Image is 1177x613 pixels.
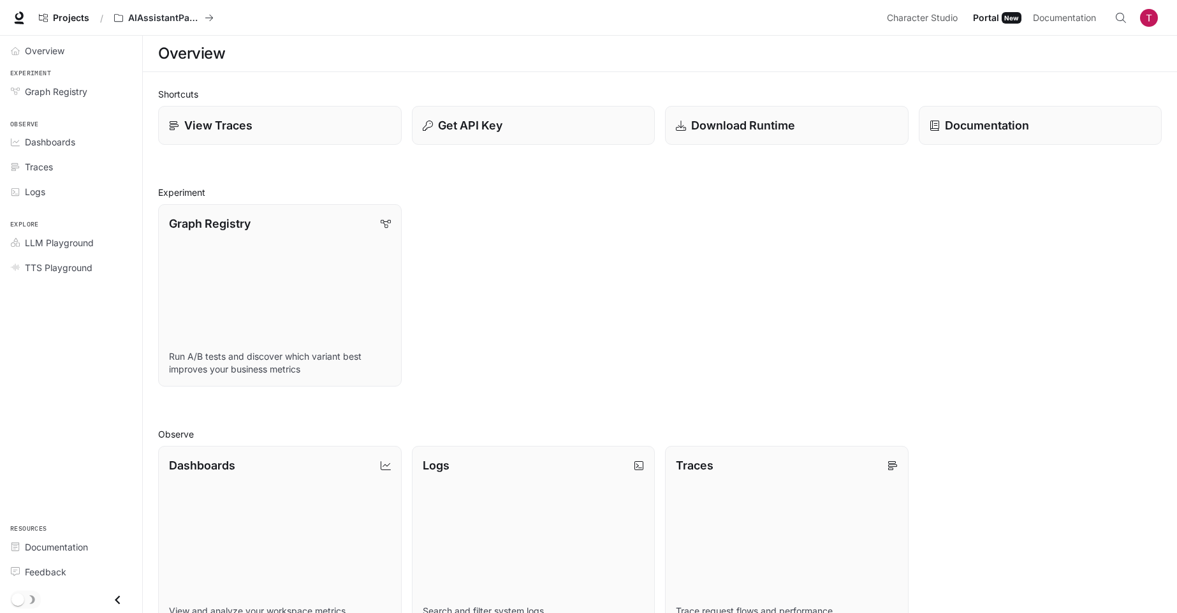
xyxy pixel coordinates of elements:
[5,256,137,279] a: TTS Playground
[158,41,225,66] h1: Overview
[103,587,132,613] button: Close drawer
[128,13,200,24] p: AIAssistantPackage_LRL
[25,160,53,174] span: Traces
[5,561,137,583] a: Feedback
[5,156,137,178] a: Traces
[919,106,1162,145] a: Documentation
[412,106,655,145] button: Get API Key
[25,261,92,274] span: TTS Playground
[887,10,958,26] span: Character Studio
[169,350,391,376] p: Run A/B tests and discover which variant best improves your business metrics
[5,232,137,254] a: LLM Playground
[5,131,137,153] a: Dashboards
[5,536,137,558] a: Documentation
[423,457,450,474] p: Logs
[676,457,713,474] p: Traces
[438,117,502,134] p: Get API Key
[169,457,235,474] p: Dashboards
[5,181,137,203] a: Logs
[158,204,402,387] a: Graph RegistryRun A/B tests and discover which variant best improves your business metrics
[53,13,89,24] span: Projects
[5,80,137,103] a: Graph Registry
[95,11,108,25] div: /
[158,427,1162,441] h2: Observe
[882,5,967,31] a: Character Studio
[11,592,24,606] span: Dark mode toggle
[1002,12,1021,24] div: New
[1108,5,1134,31] button: Open Command Menu
[25,44,64,57] span: Overview
[33,5,95,31] a: Go to projects
[25,565,66,579] span: Feedback
[973,10,999,26] span: Portal
[945,117,1029,134] p: Documentation
[968,5,1027,31] a: PortalNew
[158,87,1162,101] h2: Shortcuts
[25,185,45,198] span: Logs
[169,215,251,232] p: Graph Registry
[25,540,88,554] span: Documentation
[1028,5,1106,31] a: Documentation
[1033,10,1096,26] span: Documentation
[108,5,219,31] button: All workspaces
[1136,5,1162,31] button: User avatar
[691,117,795,134] p: Download Runtime
[25,236,94,249] span: LLM Playground
[5,40,137,62] a: Overview
[158,106,402,145] a: View Traces
[665,106,909,145] a: Download Runtime
[25,135,75,149] span: Dashboards
[158,186,1162,199] h2: Experiment
[184,117,252,134] p: View Traces
[1140,9,1158,27] img: User avatar
[25,85,87,98] span: Graph Registry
